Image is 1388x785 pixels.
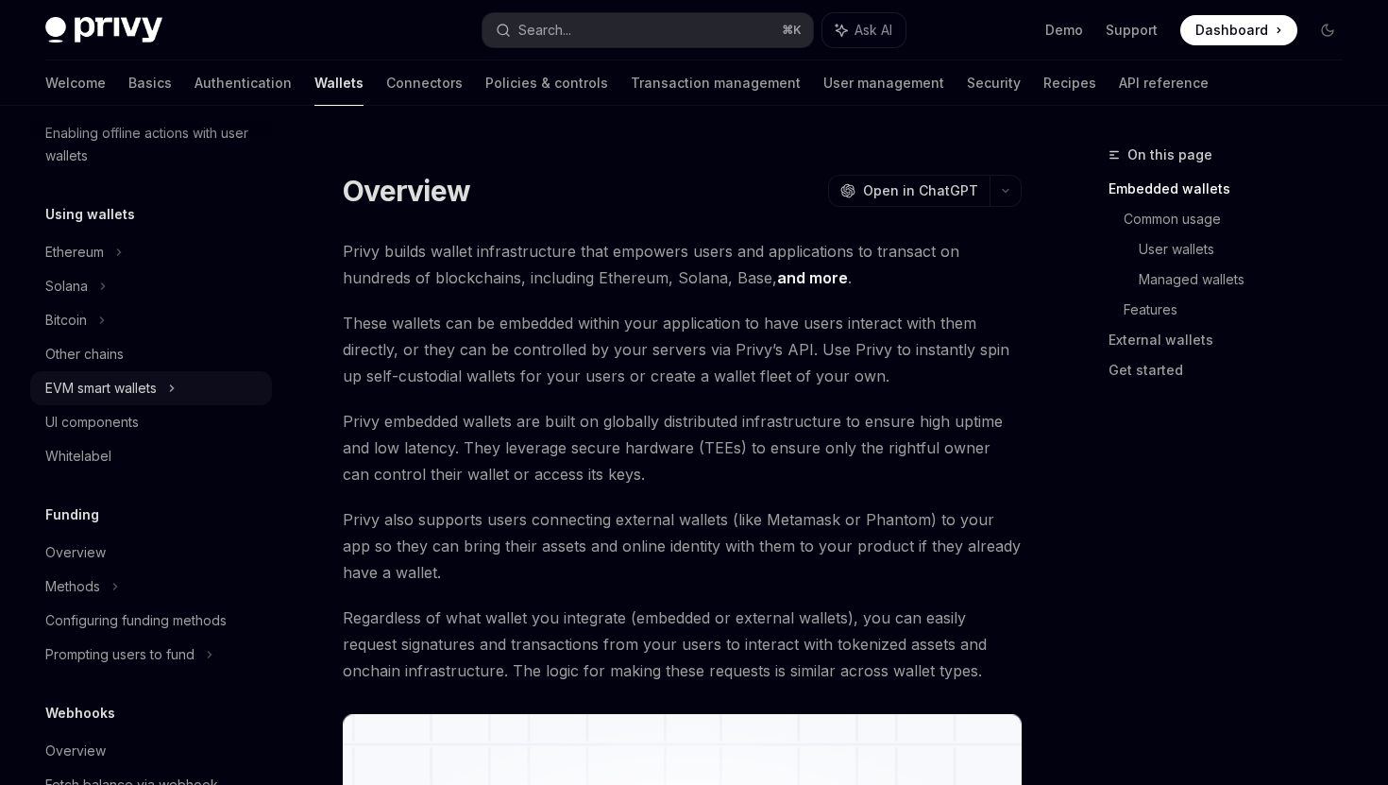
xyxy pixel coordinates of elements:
span: ⌘ K [782,23,802,38]
a: Whitelabel [30,439,272,473]
a: Authentication [195,60,292,106]
div: Enabling offline actions with user wallets [45,122,261,167]
a: Transaction management [631,60,801,106]
a: Other chains [30,337,272,371]
h5: Funding [45,503,99,526]
a: Basics [128,60,172,106]
span: Privy builds wallet infrastructure that empowers users and applications to transact on hundreds o... [343,238,1022,291]
div: Other chains [45,343,124,366]
a: Features [1124,295,1358,325]
span: On this page [1127,144,1212,166]
span: Dashboard [1195,21,1268,40]
div: EVM smart wallets [45,377,157,400]
a: Recipes [1043,60,1096,106]
a: User wallets [1139,234,1358,265]
div: UI components [45,411,139,434]
span: Ask AI [855,21,892,40]
div: Solana [45,275,88,298]
div: Whitelabel [45,445,111,468]
a: Support [1106,21,1158,40]
button: Open in ChatGPT [828,175,990,207]
a: External wallets [1109,325,1358,355]
a: Configuring funding methods [30,604,272,638]
a: Wallets [314,60,364,106]
div: Overview [45,541,106,564]
a: Get started [1109,355,1358,385]
div: Ethereum [45,241,104,264]
a: Welcome [45,60,106,106]
a: and more [777,268,848,288]
a: Overview [30,536,272,570]
span: Regardless of what wallet you integrate (embedded or external wallets), you can easily request si... [343,605,1022,684]
a: Embedded wallets [1109,174,1358,204]
a: Enabling offline actions with user wallets [30,116,272,173]
span: Open in ChatGPT [863,181,978,200]
button: Search...⌘K [482,13,812,47]
h1: Overview [343,174,470,208]
a: Connectors [386,60,463,106]
a: UI components [30,405,272,439]
div: Methods [45,575,100,598]
a: Security [967,60,1021,106]
h5: Webhooks [45,702,115,725]
a: Common usage [1124,204,1358,234]
div: Search... [518,19,571,42]
a: Managed wallets [1139,265,1358,295]
span: Privy also supports users connecting external wallets (like Metamask or Phantom) to your app so t... [343,506,1022,586]
button: Toggle dark mode [1312,15,1343,45]
button: Ask AI [822,13,906,47]
span: These wallets can be embedded within your application to have users interact with them directly, ... [343,310,1022,389]
div: Overview [45,740,106,762]
a: Overview [30,734,272,768]
h5: Using wallets [45,203,135,226]
a: User management [823,60,944,106]
a: Dashboard [1180,15,1297,45]
div: Bitcoin [45,309,87,332]
div: Prompting users to fund [45,643,195,666]
img: dark logo [45,17,162,43]
a: Policies & controls [485,60,608,106]
span: Privy embedded wallets are built on globally distributed infrastructure to ensure high uptime and... [343,408,1022,487]
a: Demo [1045,21,1083,40]
div: Configuring funding methods [45,609,227,632]
a: API reference [1119,60,1209,106]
